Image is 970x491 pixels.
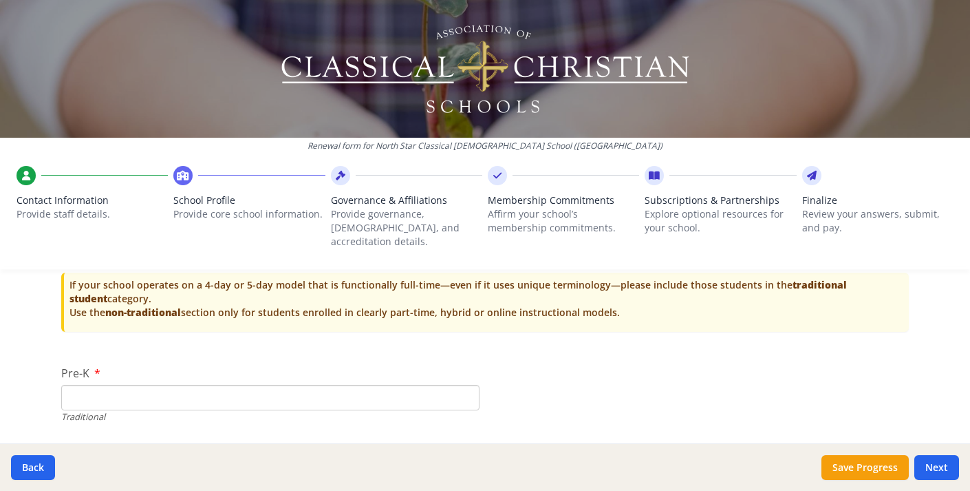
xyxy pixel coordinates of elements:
p: Review your answers, submit, and pay. [802,207,953,235]
p: If your school operates on a 4-day or 5-day model that is functionally full-time—even if it uses ... [69,278,903,320]
p: Provide core school information. [173,207,325,221]
span: Contact Information [17,194,168,207]
span: School Profile [173,194,325,207]
button: Back [11,455,55,480]
span: Subscriptions & Partnerships [645,194,796,207]
span: Pre-K [61,366,89,381]
strong: non-traditional [105,306,181,319]
div: Traditional [61,410,479,424]
p: Affirm your school’s membership commitments. [488,207,639,235]
p: Explore optional resources for your school. [645,207,796,235]
strong: traditional student [69,278,847,305]
button: Save Progress [821,455,909,480]
span: Governance & Affiliations [331,194,482,207]
img: Logo [279,21,691,117]
span: Finalize [802,194,953,207]
button: Next [914,455,959,480]
span: Membership Commitments [488,194,639,207]
p: Provide governance, [DEMOGRAPHIC_DATA], and accreditation details. [331,207,482,249]
p: Provide staff details. [17,207,168,221]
